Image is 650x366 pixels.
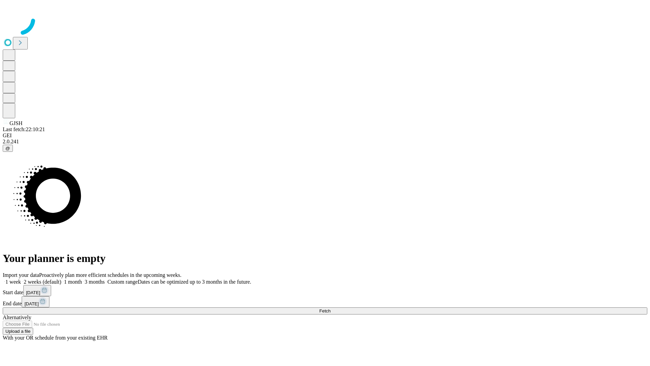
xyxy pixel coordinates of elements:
[3,285,647,296] div: Start date
[85,279,105,285] span: 3 months
[3,335,108,341] span: With your OR schedule from your existing EHR
[64,279,82,285] span: 1 month
[5,279,21,285] span: 1 week
[24,301,39,306] span: [DATE]
[3,145,13,152] button: @
[22,296,49,307] button: [DATE]
[3,296,647,307] div: End date
[3,126,45,132] span: Last fetch: 22:10:21
[9,120,22,126] span: GJSH
[3,139,647,145] div: 2.0.241
[26,290,40,295] span: [DATE]
[3,252,647,265] h1: Your planner is empty
[107,279,137,285] span: Custom range
[3,272,39,278] span: Import your data
[3,314,31,320] span: Alternatively
[39,272,181,278] span: Proactively plan more efficient schedules in the upcoming weeks.
[3,307,647,314] button: Fetch
[319,308,330,313] span: Fetch
[5,146,10,151] span: @
[138,279,251,285] span: Dates can be optimized up to 3 months in the future.
[3,328,33,335] button: Upload a file
[24,279,61,285] span: 2 weeks (default)
[23,285,51,296] button: [DATE]
[3,133,647,139] div: GEI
